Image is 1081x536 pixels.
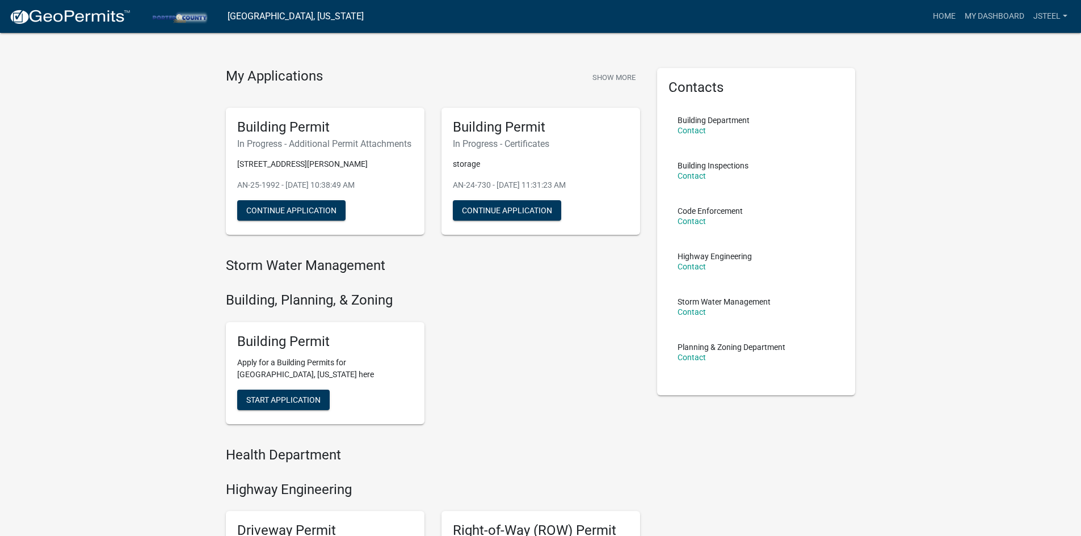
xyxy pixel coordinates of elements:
[453,119,629,136] h5: Building Permit
[246,395,321,404] span: Start Application
[453,179,629,191] p: AN-24-730 - [DATE] 11:31:23 AM
[226,292,640,309] h4: Building, Planning, & Zoning
[237,179,413,191] p: AN-25-1992 - [DATE] 10:38:49 AM
[453,138,629,149] h6: In Progress - Certificates
[678,343,785,351] p: Planning & Zoning Department
[237,357,413,381] p: Apply for a Building Permits for [GEOGRAPHIC_DATA], [US_STATE] here
[678,217,706,226] a: Contact
[237,138,413,149] h6: In Progress - Additional Permit Attachments
[453,200,561,221] button: Continue Application
[678,353,706,362] a: Contact
[228,7,364,26] a: [GEOGRAPHIC_DATA], [US_STATE]
[960,6,1029,27] a: My Dashboard
[237,119,413,136] h5: Building Permit
[226,258,640,274] h4: Storm Water Management
[678,252,752,260] p: Highway Engineering
[678,126,706,135] a: Contact
[678,162,748,170] p: Building Inspections
[140,9,218,24] img: Porter County, Indiana
[668,79,844,96] h5: Contacts
[226,482,640,498] h4: Highway Engineering
[226,68,323,85] h4: My Applications
[928,6,960,27] a: Home
[678,307,706,316] a: Contact
[678,116,750,124] p: Building Department
[226,447,640,463] h4: Health Department
[678,262,706,271] a: Contact
[453,158,629,170] p: storage
[678,207,743,215] p: Code Enforcement
[588,68,640,87] button: Show More
[237,158,413,170] p: [STREET_ADDRESS][PERSON_NAME]
[237,390,330,410] button: Start Application
[237,200,346,221] button: Continue Application
[678,298,771,306] p: Storm Water Management
[1029,6,1072,27] a: jsteel
[678,171,706,180] a: Contact
[237,334,413,350] h5: Building Permit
